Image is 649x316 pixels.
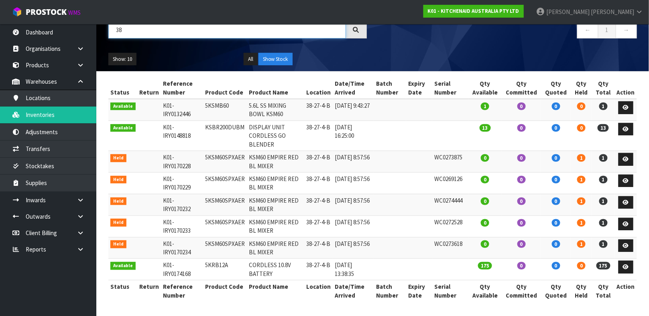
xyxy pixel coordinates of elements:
th: Expiry Date [406,77,432,99]
td: [DATE] 8:57:56 [333,172,374,194]
span: 0 [517,154,526,162]
th: Product Code [203,77,247,99]
td: 5KSM60SPXAER [203,172,247,194]
span: Held [110,176,126,184]
span: Held [110,154,126,162]
button: Show Stock [258,53,293,66]
td: [DATE] 13:38:35 [333,259,374,280]
span: 13 [598,124,609,132]
th: Action [615,77,637,99]
th: Qty Quoted [541,77,571,99]
th: Status [108,280,138,302]
span: Held [110,240,126,248]
span: 0 [517,103,526,110]
td: K01-IRY0148818 [161,121,203,151]
th: Batch Number [374,77,406,99]
td: WC0273875 [432,151,468,173]
th: Qty Total [592,280,615,302]
td: [DATE] 16:25:00 [333,121,374,151]
span: [PERSON_NAME] [591,8,634,16]
th: Location [304,77,333,99]
span: Available [110,124,136,132]
span: 13 [480,124,491,132]
button: Show: 10 [108,53,136,66]
span: 1 [599,240,608,248]
span: 175 [478,262,492,270]
span: 0 [481,240,489,248]
td: 5KSM60SPXAER [203,237,247,259]
th: Expiry Date [406,280,432,302]
th: Return [138,280,161,302]
img: cube-alt.png [12,7,22,17]
td: 5KRB12A [203,259,247,280]
td: KSM60 EMPIRE RED BL MIXER [247,194,304,215]
strong: K01 - KITCHENAID AUSTRALIA PTY LTD [428,8,519,14]
td: K01-IRY0170232 [161,194,203,215]
span: 0 [577,262,586,270]
a: K01 - KITCHENAID AUSTRALIA PTY LTD [423,5,524,18]
span: 1 [599,154,608,162]
td: 5KSMB60 [203,99,247,121]
span: 175 [596,262,610,270]
td: [DATE] 8:57:56 [333,151,374,173]
span: 0 [517,262,526,270]
span: 0 [577,124,586,132]
span: Available [110,262,136,270]
span: 0 [552,103,560,110]
td: KSM60 EMPIRE RED BL MIXER [247,215,304,237]
a: → [616,21,637,38]
th: Product Name [247,77,304,99]
span: 1 [577,219,586,227]
td: DISPLAY UNIT CORDLESS GO BLENDER [247,121,304,151]
td: K01-IRY0170228 [161,151,203,173]
span: ProStock [26,7,67,17]
span: 1 [577,240,586,248]
td: 5KSM60SPXAER [203,215,247,237]
span: 0 [552,262,560,270]
td: 5KSM60SPXAER [203,151,247,173]
span: 0 [517,219,526,227]
span: 1 [599,103,608,110]
th: Serial Number [432,77,468,99]
th: Qty Held [571,280,592,302]
th: Date/Time Arrived [333,77,374,99]
span: 1 [599,219,608,227]
span: 0 [552,240,560,248]
th: Date/Time Arrived [333,280,374,302]
th: Qty Available [468,77,502,99]
th: Batch Number [374,280,406,302]
td: WC0273618 [432,237,468,259]
span: Held [110,197,126,205]
span: 0 [517,240,526,248]
td: 5.6L SS MIXING BOWL KSM60 [247,99,304,121]
span: 0 [552,197,560,205]
th: Product Name [247,280,304,302]
span: 0 [517,197,526,205]
input: Search inventories [108,21,346,38]
nav: Page navigation [379,21,637,41]
td: 5KSM60SPXAER [203,194,247,215]
th: Location [304,280,333,302]
span: 1 [577,197,586,205]
span: 0 [517,124,526,132]
th: Qty Committed [502,280,541,302]
td: K01-IRY0132446 [161,99,203,121]
span: Held [110,219,126,227]
td: [DATE] 8:57:56 [333,194,374,215]
th: Qty Quoted [541,280,571,302]
th: Reference Number [161,77,203,99]
td: KSM60 EMPIRE RED BL MIXER [247,237,304,259]
span: 0 [577,103,586,110]
small: WMS [68,9,81,16]
span: 0 [481,197,489,205]
td: CORDLESS 10.8V BATTERY [247,259,304,280]
td: KSBR200DUBM [203,121,247,151]
td: [DATE] 9:43:27 [333,99,374,121]
th: Status [108,77,138,99]
th: Action [615,280,637,302]
a: 1 [598,21,616,38]
td: 38-27-4-B [304,259,333,280]
span: 0 [552,176,560,183]
td: 38-27-4-B [304,172,333,194]
td: WC0272528 [432,215,468,237]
